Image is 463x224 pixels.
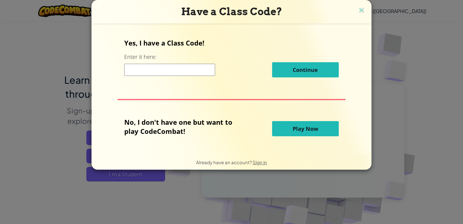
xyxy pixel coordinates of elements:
[272,121,339,136] button: Play Now
[358,6,365,15] img: close icon
[124,38,338,47] p: Yes, I have a Class Code!
[181,5,282,18] span: Have a Class Code?
[124,53,156,61] label: Enter it here:
[293,66,318,73] span: Continue
[196,159,253,165] span: Already have an account?
[272,62,339,77] button: Continue
[293,125,318,132] span: Play Now
[253,159,267,165] a: Sign in
[124,117,241,136] p: No, I don't have one but want to play CodeCombat!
